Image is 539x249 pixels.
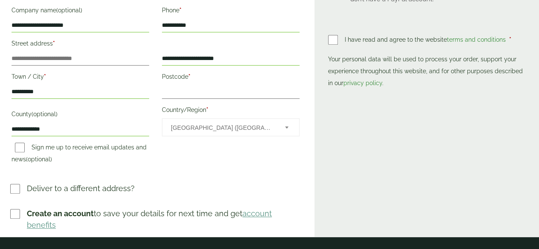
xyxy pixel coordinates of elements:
[12,71,149,85] label: Town / City
[162,71,300,85] label: Postcode
[188,73,190,80] abbr: required
[447,36,506,43] a: terms and conditions
[162,104,300,118] label: Country/Region
[179,7,182,14] abbr: required
[171,119,274,137] span: United Kingdom (UK)
[328,92,529,111] iframe: PayPal
[44,73,46,80] abbr: required
[15,143,25,152] input: Sign me up to receive email updates and news(optional)
[12,37,149,52] label: Street address
[509,36,511,43] abbr: required
[27,208,301,231] p: to save your details for next time and get
[27,209,94,218] strong: Create an account
[27,183,135,194] p: Deliver to a different address?
[345,36,507,43] span: I have read and agree to the website
[328,53,529,89] p: Your personal data will be used to process your order, support your experience throughout this we...
[206,106,208,113] abbr: required
[26,156,52,163] span: (optional)
[53,40,55,47] abbr: required
[12,144,147,165] label: Sign me up to receive email updates and news
[12,108,149,123] label: County
[56,7,82,14] span: (optional)
[12,4,149,19] label: Company name
[27,209,272,229] a: account benefits
[162,118,300,136] span: Country/Region
[343,80,382,86] a: privacy policy
[162,4,300,19] label: Phone
[32,111,58,117] span: (optional)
